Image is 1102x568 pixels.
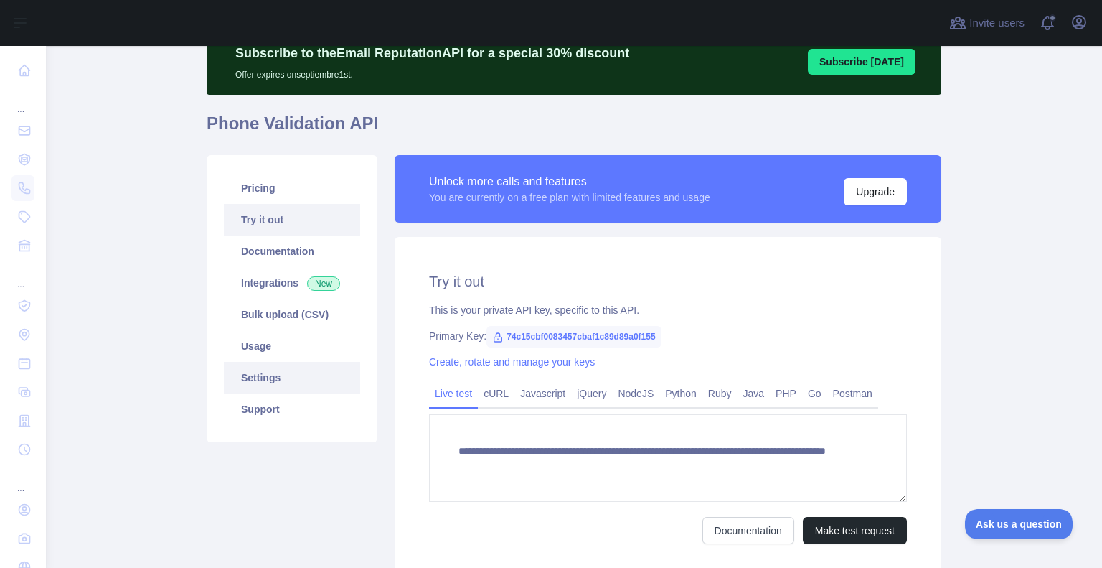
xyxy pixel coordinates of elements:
a: Javascript [514,382,571,405]
a: PHP [770,382,802,405]
a: Live test [429,382,478,405]
div: ... [11,86,34,115]
button: Invite users [946,11,1027,34]
a: Documentation [702,517,794,544]
a: Documentation [224,236,360,267]
h2: Try it out [429,271,907,292]
span: Invite users [969,15,1025,32]
a: NodeJS [612,382,659,405]
div: Unlock more calls and features [429,173,710,190]
a: Create, rotate and manage your keys [429,356,595,368]
a: Try it out [224,204,360,236]
p: Subscribe to the Email Reputation API for a special 30 % discount [235,43,629,63]
div: You are currently on a free plan with limited features and usage [429,190,710,205]
button: Subscribe [DATE] [808,49,915,75]
a: Integrations New [224,267,360,299]
div: This is your private API key, specific to this API. [429,303,907,317]
a: Support [224,394,360,425]
div: ... [11,465,34,494]
span: 74c15cbf0083457cbaf1c89d89a0f155 [486,326,661,348]
a: Go [802,382,827,405]
a: Python [659,382,702,405]
iframe: Toggle Customer Support [965,509,1073,539]
h1: Phone Validation API [207,112,941,146]
a: Ruby [702,382,738,405]
a: Usage [224,330,360,362]
a: jQuery [571,382,612,405]
a: Settings [224,362,360,394]
a: cURL [478,382,514,405]
div: Primary Key: [429,329,907,343]
button: Upgrade [844,178,907,205]
a: Pricing [224,172,360,204]
span: New [307,276,340,291]
div: ... [11,261,34,290]
a: Postman [827,382,878,405]
a: Java [738,382,771,405]
p: Offer expires on septiembre 1st. [235,63,629,80]
a: Bulk upload (CSV) [224,299,360,330]
button: Make test request [803,517,907,544]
